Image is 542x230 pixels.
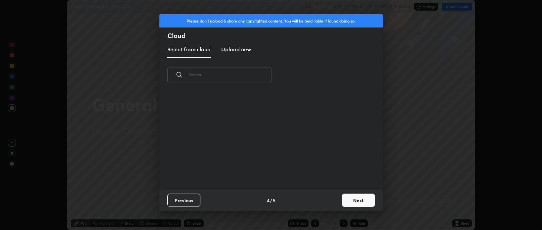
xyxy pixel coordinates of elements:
[167,45,211,53] h3: Select from cloud
[167,194,200,207] button: Previous
[221,45,251,53] h3: Upload new
[342,194,375,207] button: Next
[167,31,383,40] h2: Cloud
[273,197,275,204] h4: 5
[267,197,270,204] h4: 4
[188,61,272,89] input: Search
[270,197,272,204] h4: /
[159,14,383,27] div: Please don't upload & share any copyrighted content. You will be held liable if found doing so.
